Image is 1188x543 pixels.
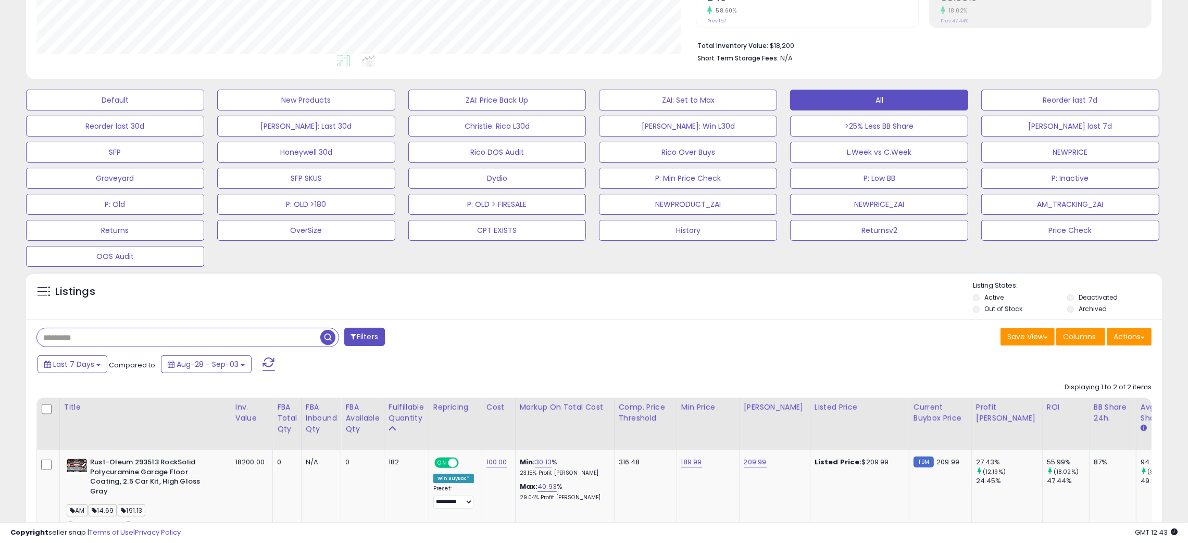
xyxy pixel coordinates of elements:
[976,476,1042,486] div: 24.45%
[1141,424,1147,433] small: Avg BB Share.
[520,458,606,477] div: %
[520,402,610,413] div: Markup on Total Cost
[89,504,117,516] span: 14.69
[681,402,735,413] div: Min Price
[88,521,121,530] a: B06XJ17JVD
[67,458,223,542] div: ASIN:
[433,485,474,508] div: Preset:
[389,458,421,467] div: 182
[235,402,268,424] div: Inv. value
[389,402,424,424] div: Fulfillable Quantity
[118,504,145,516] span: 191.13
[1065,382,1152,392] div: Displaying 1 to 2 of 2 items
[697,41,768,50] b: Total Inventory Value:
[306,402,337,435] div: FBA inbound Qty
[599,142,777,163] button: Rico Over Buys
[1135,527,1178,537] span: 2025-09-11 12:43 GMT
[981,142,1159,163] button: NEWPRICE
[981,194,1159,215] button: AM_TRACKING_ZAI
[537,482,557,492] a: 40.93
[744,457,767,467] a: 209.99
[26,142,204,163] button: SFP
[984,293,1004,302] label: Active
[408,194,586,215] button: P: OLD > FIRESALE
[790,116,968,137] button: >25% Less BB Share
[1147,467,1172,476] small: (88.81%)
[976,458,1042,467] div: 27.43%
[984,304,1022,313] label: Out of Stock
[277,458,293,467] div: 0
[1047,476,1089,486] div: 47.44%
[64,402,227,413] div: Title
[599,168,777,189] button: P: Min Price Check
[435,459,448,467] span: ON
[520,482,538,491] b: Max:
[1047,402,1085,413] div: ROI
[976,402,1038,424] div: Profit [PERSON_NAME]
[780,53,793,63] span: N/A
[790,90,968,110] button: All
[945,7,968,15] small: 18.02%
[217,142,395,163] button: Honeywell 30d
[981,168,1159,189] button: P: Inactive
[520,457,535,467] b: Min:
[520,482,606,501] div: %
[408,142,586,163] button: Rico DOS Audit
[1056,328,1105,345] button: Columns
[217,116,395,137] button: [PERSON_NAME]: Last 30d
[697,39,1144,51] li: $18,200
[712,7,736,15] small: 58.60%
[277,402,297,435] div: FBA Total Qty
[941,18,968,24] small: Prev: 47.44%
[135,527,181,537] a: Privacy Policy
[217,220,395,241] button: OverSize
[345,458,376,467] div: 0
[26,220,204,241] button: Returns
[486,402,511,413] div: Cost
[815,457,862,467] b: Listed Price:
[1079,304,1107,313] label: Archived
[408,168,586,189] button: Dydio
[433,402,478,413] div: Repricing
[55,285,95,299] h5: Listings
[1047,458,1089,467] div: 55.99%
[235,458,265,467] div: 18200.00
[67,458,87,474] img: 51OoCqwxbrL._SL40_.jpg
[1001,328,1055,345] button: Save View
[790,168,968,189] button: P: Low BB
[973,281,1162,291] p: Listing States:
[535,457,552,467] a: 30.13
[123,521,183,529] span: | SKU: X002U70L33
[790,142,968,163] button: L.Week vs C.Week
[217,168,395,189] button: SFP SKUS
[1141,476,1183,486] div: 49.86%
[26,116,204,137] button: Reorder last 30d
[981,220,1159,241] button: Price Check
[707,18,726,24] small: Prev: 157
[599,194,777,215] button: NEWPRODUCT_ZAI
[53,359,94,369] span: Last 7 Days
[815,402,905,413] div: Listed Price
[981,116,1159,137] button: [PERSON_NAME] last 7d
[1063,331,1096,342] span: Columns
[1094,458,1128,467] div: 87%
[520,470,606,477] p: 23.15% Profit [PERSON_NAME]
[109,360,157,370] span: Compared to:
[161,355,252,373] button: Aug-28 - Sep-03
[619,458,669,467] div: 316.48
[1094,402,1132,424] div: BB Share 24h.
[744,402,806,413] div: [PERSON_NAME]
[344,328,385,346] button: Filters
[1141,402,1179,424] div: Avg BB Share
[10,528,181,538] div: seller snap | |
[90,458,217,499] b: Rust-Oleum 293513 RockSolid Polycuramine Garage Floor Coating, 2.5 Car Kit, High Gloss Gray
[408,90,586,110] button: ZAI: Price Back Up
[914,402,967,424] div: Current Buybox Price
[515,398,614,450] th: The percentage added to the cost of goods (COGS) that forms the calculator for Min & Max prices.
[306,458,333,467] div: N/A
[408,116,586,137] button: Christie: Rico L30d
[599,90,777,110] button: ZAI: Set to Max
[914,456,934,467] small: FBM
[1141,458,1183,467] div: 94.14%
[520,494,606,501] p: 29.04% Profit [PERSON_NAME]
